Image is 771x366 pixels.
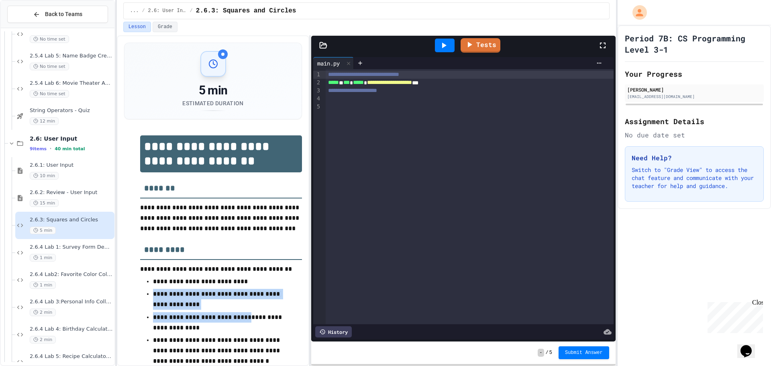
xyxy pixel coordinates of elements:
[313,95,321,103] div: 4
[30,336,56,344] span: 2 min
[123,22,151,32] button: Lesson
[632,166,757,190] p: Switch to "Grade View" to access the chat feature and communicate with your teacher for help and ...
[737,334,763,358] iframe: chat widget
[142,8,145,14] span: /
[30,244,113,251] span: 2.6.4 Lab 1: Survey Form Debugger
[30,189,113,196] span: 2.6.2: Review - User Input
[625,68,764,80] h2: Your Progress
[313,79,321,87] div: 2
[30,299,113,305] span: 2.6.4 Lab 3:Personal Info Collector
[30,80,113,87] span: 2.5.4 Lab 6: Movie Theater Announcer
[565,350,603,356] span: Submit Answer
[30,353,113,360] span: 2.6.4 Lab 5: Recipe Calculator Repair
[30,271,113,278] span: 2.6.4 Lab2: Favorite Color Collector
[30,35,69,43] span: No time set
[45,10,82,18] span: Back to Teams
[704,299,763,333] iframe: chat widget
[196,6,296,16] span: 2.6.3: Squares and Circles
[30,199,59,207] span: 15 min
[549,350,552,356] span: 5
[627,86,761,93] div: [PERSON_NAME]
[30,162,113,169] span: 2.6.1: User Input
[7,6,108,23] button: Back to Teams
[627,94,761,100] div: [EMAIL_ADDRESS][DOMAIN_NAME]
[30,172,59,180] span: 10 min
[3,3,55,51] div: Chat with us now!Close
[625,33,764,55] h1: Period 7B: CS Programming Level 3-1
[559,346,609,359] button: Submit Answer
[30,217,113,223] span: 2.6.3: Squares and Circles
[313,87,321,95] div: 3
[190,8,193,14] span: /
[30,107,113,114] span: String Operators - Quiz
[313,57,354,69] div: main.py
[30,53,113,59] span: 2.5.4 Lab 5: Name Badge Creator
[30,63,69,70] span: No time set
[148,8,187,14] span: 2.6: User Input
[625,116,764,127] h2: Assignment Details
[461,38,500,53] a: Tests
[624,3,649,22] div: My Account
[30,135,113,142] span: 2.6: User Input
[55,146,85,151] span: 40 min total
[30,90,69,98] span: No time set
[632,153,757,163] h3: Need Help?
[30,146,47,151] span: 9 items
[313,103,321,111] div: 5
[30,309,56,316] span: 2 min
[315,326,352,337] div: History
[130,8,139,14] span: ...
[538,349,544,357] span: -
[313,71,321,79] div: 1
[30,227,56,234] span: 5 min
[50,145,51,152] span: •
[182,83,243,98] div: 5 min
[30,326,113,333] span: 2.6.4 Lab 4: Birthday Calculator
[153,22,177,32] button: Grade
[313,59,344,67] div: main.py
[30,254,56,262] span: 1 min
[625,130,764,140] div: No due date set
[182,99,243,107] div: Estimated Duration
[546,350,549,356] span: /
[30,117,59,125] span: 12 min
[30,281,56,289] span: 1 min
